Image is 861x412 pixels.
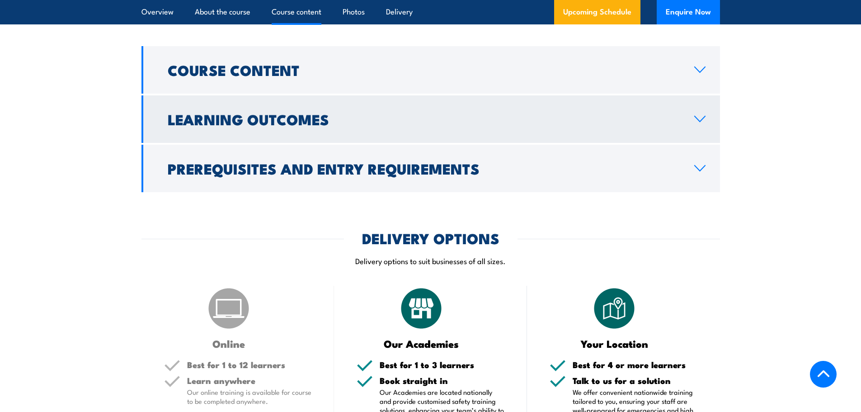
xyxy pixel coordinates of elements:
a: Prerequisites and Entry Requirements [141,145,720,192]
h2: Learning Outcomes [168,113,680,125]
h5: Best for 4 or more learners [573,360,697,369]
h5: Talk to us for a solution [573,376,697,385]
h2: Course Content [168,63,680,76]
h5: Learn anywhere [187,376,312,385]
h5: Book straight in [380,376,504,385]
a: Course Content [141,46,720,94]
h2: DELIVERY OPTIONS [362,232,499,244]
h5: Best for 1 to 3 learners [380,360,504,369]
h3: Online [164,338,294,349]
a: Learning Outcomes [141,95,720,143]
h3: Our Academies [357,338,486,349]
h2: Prerequisites and Entry Requirements [168,162,680,175]
p: Our online training is available for course to be completed anywhere. [187,388,312,406]
h5: Best for 1 to 12 learners [187,360,312,369]
p: Delivery options to suit businesses of all sizes. [141,256,720,266]
h3: Your Location [550,338,679,349]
